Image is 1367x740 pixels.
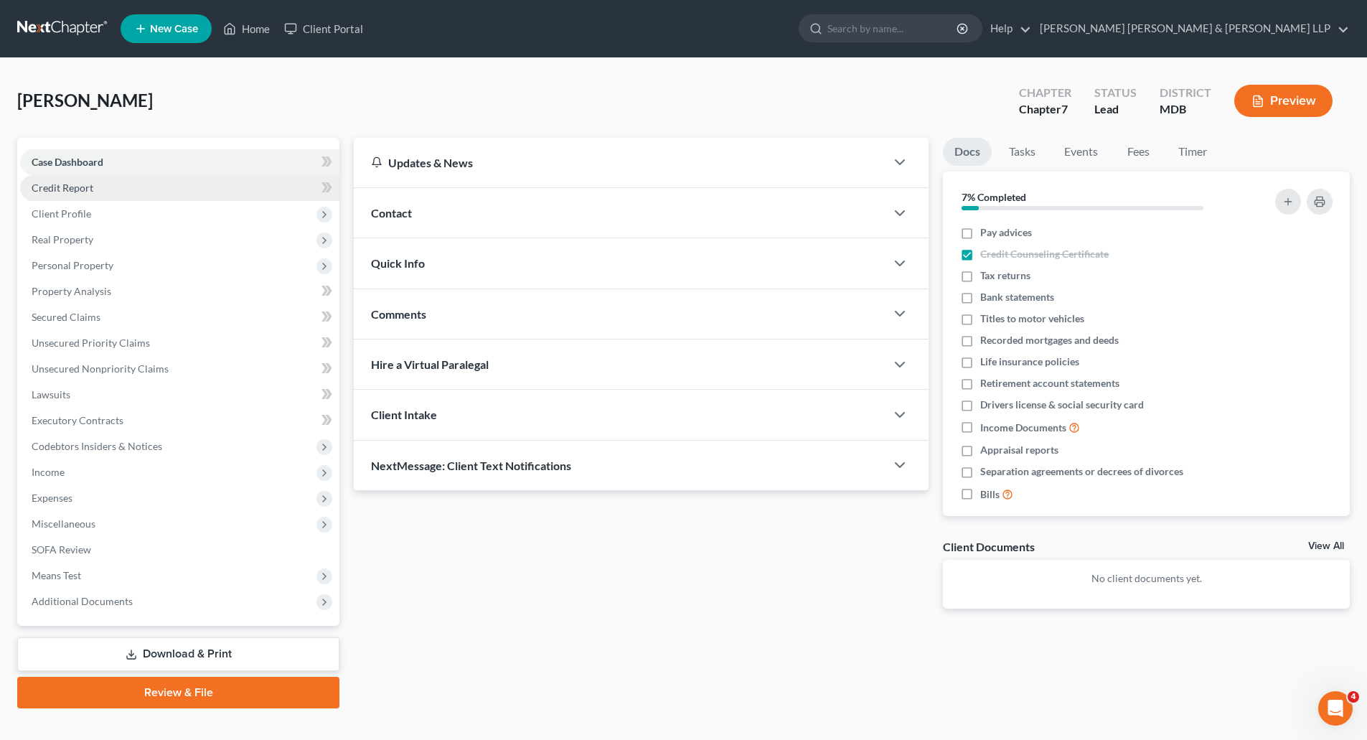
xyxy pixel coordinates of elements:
[20,304,339,330] a: Secured Claims
[32,569,81,581] span: Means Test
[1318,691,1353,726] iframe: Intercom live chat
[980,376,1119,390] span: Retirement account statements
[32,233,93,245] span: Real Property
[827,15,959,42] input: Search by name...
[277,16,370,42] a: Client Portal
[20,149,339,175] a: Case Dashboard
[32,414,123,426] span: Executory Contracts
[1160,101,1211,118] div: MDB
[17,677,339,708] a: Review & File
[17,637,339,671] a: Download & Print
[32,156,103,168] span: Case Dashboard
[980,355,1079,369] span: Life insurance policies
[1061,102,1068,116] span: 7
[32,492,72,504] span: Expenses
[1019,85,1071,101] div: Chapter
[962,191,1026,203] strong: 7% Completed
[1094,101,1137,118] div: Lead
[980,290,1054,304] span: Bank statements
[1019,101,1071,118] div: Chapter
[371,307,426,321] span: Comments
[32,517,95,530] span: Miscellaneous
[1308,541,1344,551] a: View All
[20,356,339,382] a: Unsecured Nonpriority Claims
[1033,16,1349,42] a: [PERSON_NAME] [PERSON_NAME] & [PERSON_NAME] LLP
[980,312,1084,326] span: Titles to motor vehicles
[1167,138,1218,166] a: Timer
[997,138,1047,166] a: Tasks
[20,175,339,201] a: Credit Report
[150,24,198,34] span: New Case
[371,155,868,170] div: Updates & News
[980,247,1109,261] span: Credit Counseling Certificate
[32,440,162,452] span: Codebtors Insiders & Notices
[980,225,1032,240] span: Pay advices
[371,357,489,371] span: Hire a Virtual Paralegal
[216,16,277,42] a: Home
[1160,85,1211,101] div: District
[943,539,1035,554] div: Client Documents
[32,182,93,194] span: Credit Report
[20,330,339,356] a: Unsecured Priority Claims
[980,268,1030,283] span: Tax returns
[32,362,169,375] span: Unsecured Nonpriority Claims
[371,459,571,472] span: NextMessage: Client Text Notifications
[32,337,150,349] span: Unsecured Priority Claims
[32,207,91,220] span: Client Profile
[371,408,437,421] span: Client Intake
[980,421,1066,435] span: Income Documents
[1115,138,1161,166] a: Fees
[32,543,91,556] span: SOFA Review
[1053,138,1109,166] a: Events
[980,398,1144,412] span: Drivers license & social security card
[20,382,339,408] a: Lawsuits
[371,256,425,270] span: Quick Info
[20,408,339,434] a: Executory Contracts
[32,595,133,607] span: Additional Documents
[20,278,339,304] a: Property Analysis
[32,285,111,297] span: Property Analysis
[983,16,1031,42] a: Help
[980,464,1183,479] span: Separation agreements or decrees of divorces
[954,571,1338,586] p: No client documents yet.
[1234,85,1333,117] button: Preview
[943,138,992,166] a: Docs
[980,443,1058,457] span: Appraisal reports
[980,333,1119,347] span: Recorded mortgages and deeds
[371,206,412,220] span: Contact
[32,466,65,478] span: Income
[32,388,70,401] span: Lawsuits
[32,311,100,323] span: Secured Claims
[980,487,1000,502] span: Bills
[17,90,153,111] span: [PERSON_NAME]
[1348,691,1359,703] span: 4
[32,259,113,271] span: Personal Property
[20,537,339,563] a: SOFA Review
[1094,85,1137,101] div: Status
